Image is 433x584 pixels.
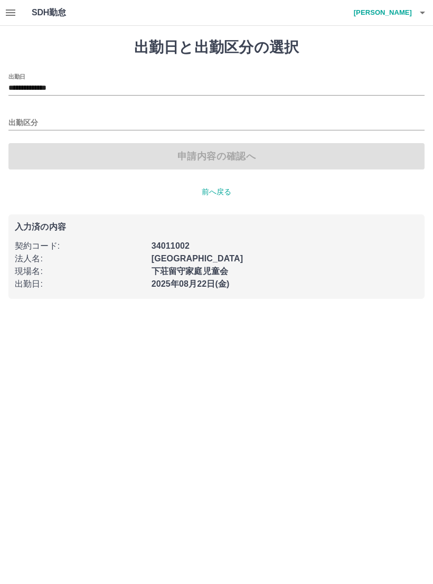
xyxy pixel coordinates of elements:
b: [GEOGRAPHIC_DATA] [152,254,243,263]
b: 2025年08月22日(金) [152,279,230,288]
p: 出勤日 : [15,278,145,290]
b: 下荘留守家庭児童会 [152,267,228,276]
label: 出勤日 [8,72,25,80]
b: 34011002 [152,241,190,250]
p: 現場名 : [15,265,145,278]
h1: 出勤日と出勤区分の選択 [8,39,425,56]
p: 法人名 : [15,252,145,265]
p: 契約コード : [15,240,145,252]
p: 入力済の内容 [15,223,418,231]
p: 前へ戻る [8,186,425,197]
